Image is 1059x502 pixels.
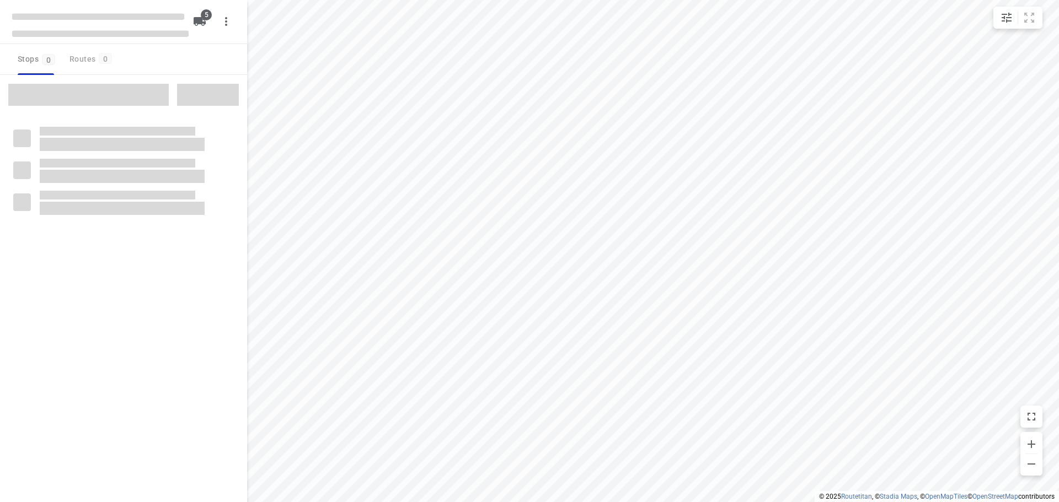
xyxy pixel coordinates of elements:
[996,7,1018,29] button: Map settings
[819,493,1055,500] li: © 2025 , © , © © contributors
[993,7,1042,29] div: small contained button group
[925,493,967,500] a: OpenMapTiles
[972,493,1018,500] a: OpenStreetMap
[880,493,917,500] a: Stadia Maps
[841,493,872,500] a: Routetitan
